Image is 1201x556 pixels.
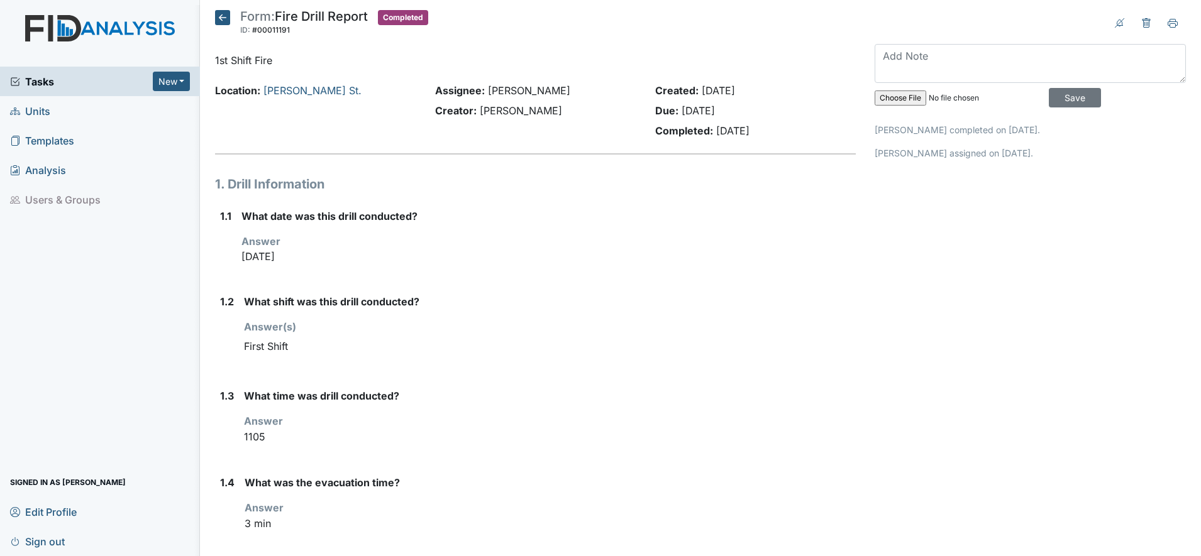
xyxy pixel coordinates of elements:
p: [PERSON_NAME] assigned on [DATE]. [875,146,1186,160]
input: Save [1049,88,1101,107]
strong: Creator: [435,104,477,117]
label: 1.2 [220,294,234,309]
strong: Answer(s) [244,320,296,333]
span: Completed [378,10,428,25]
span: [DATE] [716,124,750,137]
span: ID: [240,25,250,35]
div: Fire Drill Report [240,10,368,38]
span: Signed in as [PERSON_NAME] [10,472,126,492]
a: Tasks [10,74,153,89]
p: [PERSON_NAME] completed on [DATE]. [875,123,1186,136]
strong: Answer [241,235,280,248]
span: [DATE] [682,104,715,117]
p: [DATE] [241,249,856,264]
span: [PERSON_NAME] [488,84,570,97]
strong: Due: [655,104,678,117]
span: Units [10,101,50,121]
label: 1.1 [220,209,231,224]
label: What shift was this drill conducted? [244,294,419,309]
span: Templates [10,131,74,150]
label: What date was this drill conducted? [241,209,418,224]
span: Edit Profile [10,502,77,521]
a: [PERSON_NAME] St. [263,84,362,97]
span: [DATE] [702,84,735,97]
span: Sign out [10,531,65,551]
div: First Shift [244,334,856,358]
button: New [153,72,191,91]
h1: 1. Drill Information [215,175,856,194]
span: #00011191 [252,25,290,35]
label: What was the evacuation time? [245,475,400,490]
p: 1st Shift Fire [215,53,856,68]
span: Form: [240,9,275,24]
label: What time was drill conducted? [244,388,399,403]
strong: Answer [245,501,284,514]
span: Analysis [10,160,66,180]
strong: Created: [655,84,699,97]
strong: Location: [215,84,260,97]
label: 1.3 [220,388,234,403]
strong: Completed: [655,124,713,137]
strong: Assignee: [435,84,485,97]
strong: Answer [244,415,283,427]
span: [PERSON_NAME] [480,104,562,117]
label: 1.4 [220,475,235,490]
